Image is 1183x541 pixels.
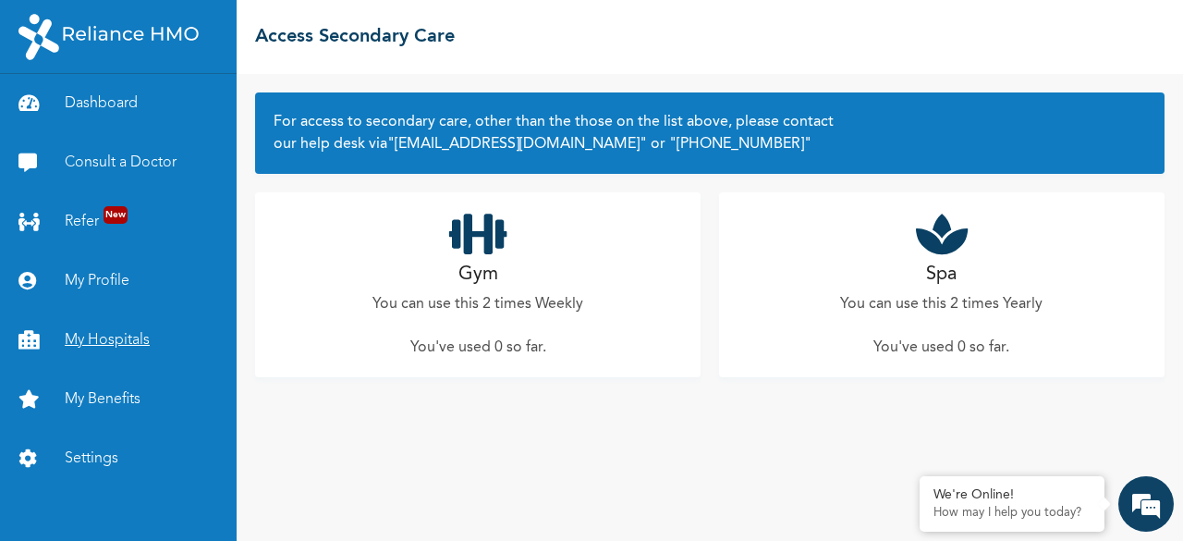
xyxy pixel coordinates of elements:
[372,293,583,315] p: You can use this 2 times Weekly
[34,92,75,139] img: d_794563401_company_1708531726252_794563401
[255,23,455,51] h2: Access Secondary Care
[181,448,353,505] div: FAQs
[665,137,811,152] a: "[PHONE_NUMBER]"
[9,480,181,493] span: Conversation
[387,137,647,152] a: "[EMAIL_ADDRESS][DOMAIN_NAME]"
[104,206,128,224] span: New
[18,14,199,60] img: RelianceHMO's Logo
[9,383,352,448] textarea: Type your message and hit 'Enter'
[410,337,546,359] p: You've used 0 so far .
[873,337,1009,359] p: You've used 0 so far .
[303,9,348,54] div: Minimize live chat window
[933,487,1091,503] div: We're Online!
[933,506,1091,521] p: How may I help you today?
[96,104,311,128] div: Chat with us now
[274,111,1146,155] h2: For access to secondary care, other than the those on the list above, please contact our help des...
[840,293,1043,315] p: You can use this 2 times Yearly
[458,261,498,289] h2: Gym
[926,261,957,289] h2: Spa
[107,172,255,359] span: We're online!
